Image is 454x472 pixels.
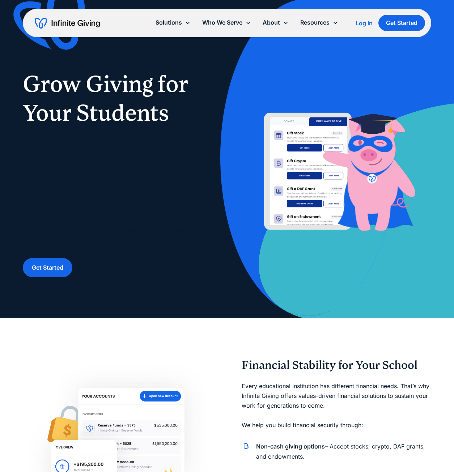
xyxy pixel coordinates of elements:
[263,18,280,27] div: About
[23,136,213,246] p: As a nonprofit education leader, you need a trusted financial partner who understands the unique ...
[23,69,213,127] h1: Grow Giving for Your Students
[257,15,294,30] div: About
[23,258,72,277] a: Get Started
[300,18,330,27] div: Resources
[378,15,425,31] a: Get Started
[242,359,432,372] h2: Financial Stability for Your School
[196,15,257,30] div: Who We Serve
[35,17,100,29] a: home
[242,381,432,430] p: Every educational institution has different financial needs. That’s why Infinite Giving offers va...
[294,15,344,30] div: Resources
[256,443,325,450] strong: Non-cash giving options
[150,15,196,30] div: Solutions
[242,108,432,239] img: nonprofit donation platform for faith-based organizations and ministries
[202,18,242,27] div: Who We Serve
[23,226,187,245] strong: Build a stronger financial foundation to support your educational mission and achieve your full p...
[256,442,432,461] p: – Accept stocks, crypto, DAF grants, and endowments.
[356,19,373,27] a: Log In
[356,20,373,26] div: Log In
[156,18,182,27] div: Solutions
